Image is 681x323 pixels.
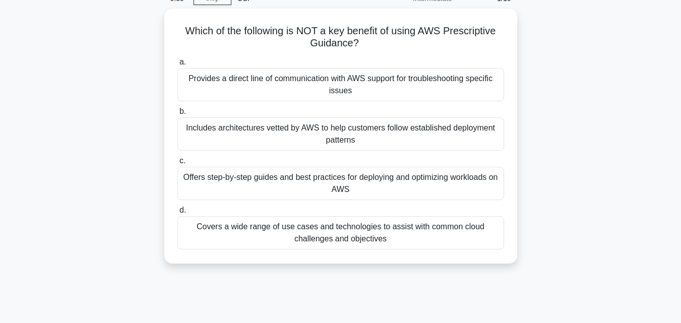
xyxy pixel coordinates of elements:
[179,107,186,115] span: b.
[177,68,504,101] div: Provides a direct line of communication with AWS support for troubleshooting specific issues
[176,25,505,50] h5: Which of the following is NOT a key benefit of using AWS Prescriptive Guidance?
[179,156,185,165] span: c.
[177,216,504,249] div: Covers a wide range of use cases and technologies to assist with common cloud challenges and obje...
[179,206,186,214] span: d.
[177,117,504,151] div: Includes architectures vetted by AWS to help customers follow established deployment patterns
[179,57,186,66] span: a.
[177,167,504,200] div: Offers step-by-step guides and best practices for deploying and optimizing workloads on AWS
